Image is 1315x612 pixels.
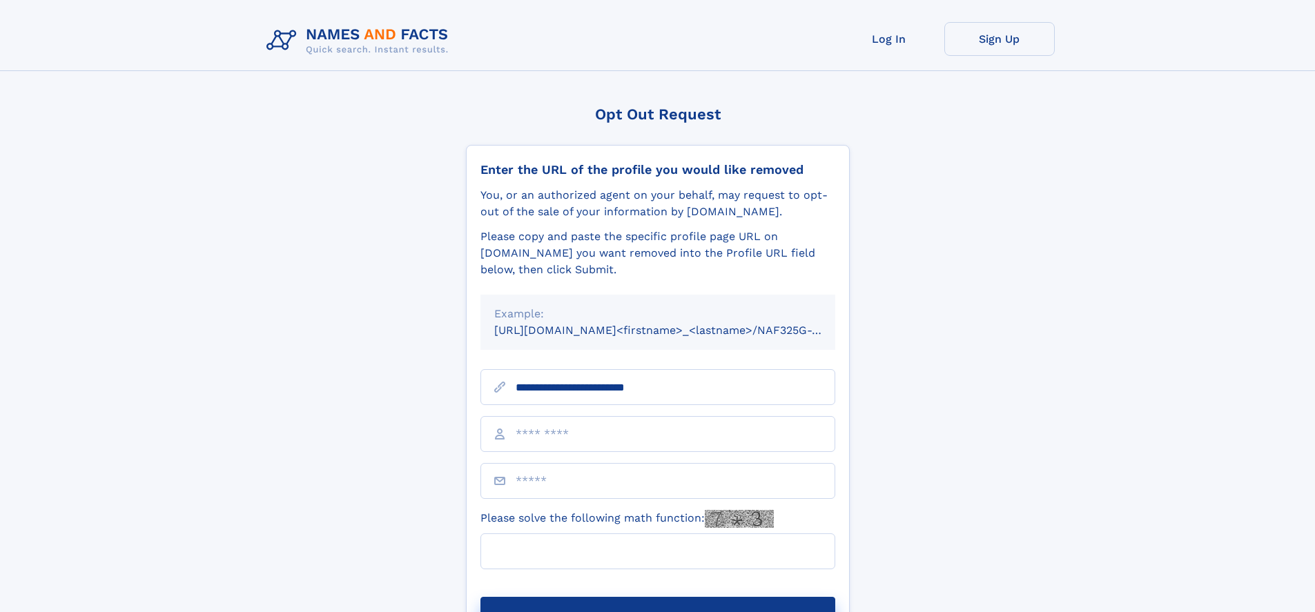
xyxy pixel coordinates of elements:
div: Please copy and paste the specific profile page URL on [DOMAIN_NAME] you want removed into the Pr... [480,228,835,278]
a: Log In [834,22,944,56]
label: Please solve the following math function: [480,510,774,528]
div: Enter the URL of the profile you would like removed [480,162,835,177]
small: [URL][DOMAIN_NAME]<firstname>_<lastname>/NAF325G-xxxxxxxx [494,324,861,337]
div: Opt Out Request [466,106,850,123]
img: Logo Names and Facts [261,22,460,59]
a: Sign Up [944,22,1055,56]
div: Example: [494,306,821,322]
div: You, or an authorized agent on your behalf, may request to opt-out of the sale of your informatio... [480,187,835,220]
